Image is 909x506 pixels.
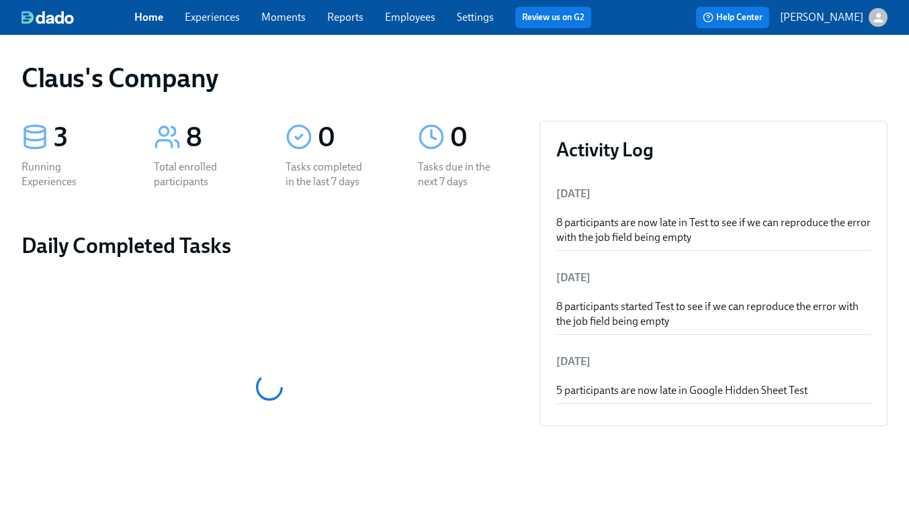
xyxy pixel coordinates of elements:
span: Help Center [703,11,763,24]
button: Help Center [696,7,769,28]
a: Experiences [185,11,240,23]
div: Total enrolled participants [154,160,240,189]
div: Tasks due in the next 7 days [418,160,504,189]
li: [DATE] [556,346,871,378]
div: 3 [54,121,122,154]
div: 8 participants started Test to see if we can reproduce the error with the job field being empty [556,299,871,329]
p: [PERSON_NAME] [780,10,863,25]
h2: Daily Completed Tasks [21,232,518,259]
a: Review us on G2 [522,11,585,24]
a: Settings [457,11,494,23]
div: Tasks completed in the last 7 days [286,160,372,189]
div: Running Experiences [21,160,107,189]
a: Home [134,11,163,23]
div: 8 participants are now late in Test to see if we can reproduce the error with the job field being... [556,215,871,245]
a: Employees [385,11,435,23]
button: [PERSON_NAME] [780,8,888,27]
li: [DATE] [556,262,871,294]
div: 8 [186,121,254,154]
div: 0 [450,121,518,154]
li: [DATE] [556,178,871,210]
a: Reports [327,11,363,23]
h1: Claus's Company [21,62,218,94]
a: Moments [261,11,306,23]
h3: Activity Log [556,138,871,162]
a: dado [21,11,134,24]
div: 0 [318,121,386,154]
img: dado [21,11,74,24]
div: 5 participants are now late in Google Hidden Sheet Test [556,383,871,398]
button: Review us on G2 [515,7,591,28]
